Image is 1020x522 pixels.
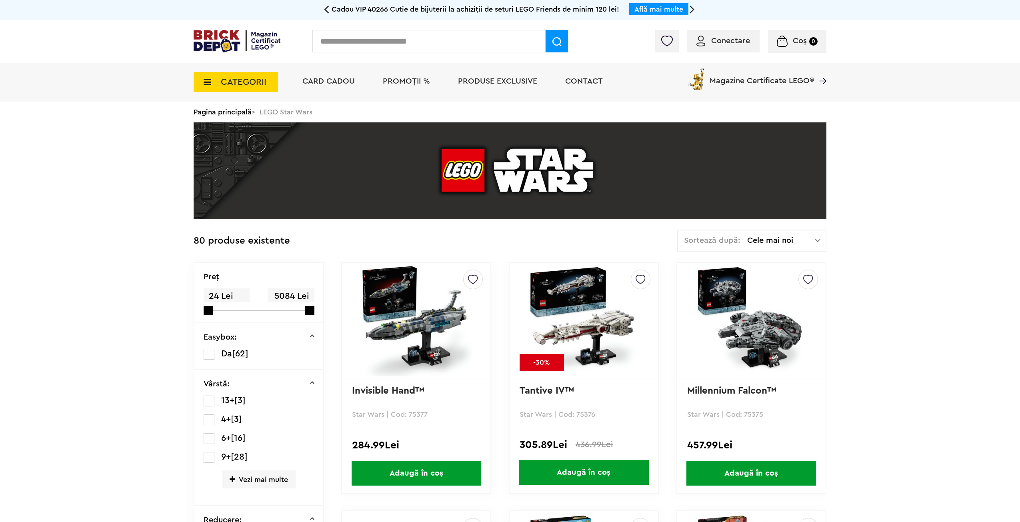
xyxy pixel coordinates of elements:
[221,349,232,358] span: Da
[222,470,296,488] span: Vezi mai multe
[231,415,242,424] span: [3]
[221,434,231,442] span: 6+
[221,78,266,86] span: CATEGORII
[747,236,815,244] span: Cele mai noi
[352,461,481,486] span: Adaugă în coș
[687,386,776,396] a: Millennium Falcon™
[332,6,619,13] span: Cadou VIP 40266 Cutie de bijuterii la achiziții de seturi LEGO Friends de minim 120 lei!
[814,66,826,74] a: Magazine Certificate LEGO®
[695,264,807,376] img: Millennium Falcon™
[528,264,640,376] img: Tantive IV™
[204,380,230,388] p: Vârstă:
[684,236,740,244] span: Sortează după:
[677,461,826,486] a: Adaugă în coș
[342,461,490,486] a: Adaugă în coș
[687,440,816,450] div: 457.99Lei
[221,415,231,424] span: 4+
[793,37,807,45] span: Coș
[352,386,424,396] a: Invisible Hand™
[221,452,231,461] span: 9+
[302,77,355,85] a: Card Cadou
[383,77,430,85] a: PROMOȚII %
[809,37,818,46] small: 0
[231,434,246,442] span: [16]
[204,273,219,281] p: Preţ
[204,288,250,304] span: 24 Lei
[194,102,826,122] div: > LEGO Star Wars
[232,349,248,358] span: [62]
[687,411,816,418] p: Star Wars | Cod: 75375
[686,461,816,486] span: Adaugă în coș
[360,264,472,376] img: Invisible Hand™
[519,460,648,485] span: Adaugă în coș
[194,108,252,116] a: Pagina principală
[458,77,537,85] a: Produse exclusive
[710,66,814,85] span: Magazine Certificate LEGO®
[520,386,574,396] a: Tantive IV™
[352,411,480,418] p: Star Wars | Cod: 75377
[268,288,314,304] span: 5084 Lei
[520,411,648,418] p: Star Wars | Cod: 75376
[520,354,564,371] div: -30%
[194,230,290,252] div: 80 produse existente
[520,440,567,450] span: 305.89Lei
[565,77,603,85] a: Contact
[231,452,248,461] span: [28]
[510,460,658,485] a: Adaugă în coș
[234,396,246,405] span: [3]
[711,37,750,45] span: Conectare
[204,333,237,341] p: Easybox:
[696,37,750,45] a: Conectare
[576,440,613,449] span: 436.99Lei
[352,440,480,450] div: 284.99Lei
[221,396,234,405] span: 13+
[194,122,826,219] img: LEGO Star Wars
[634,6,683,13] a: Află mai multe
